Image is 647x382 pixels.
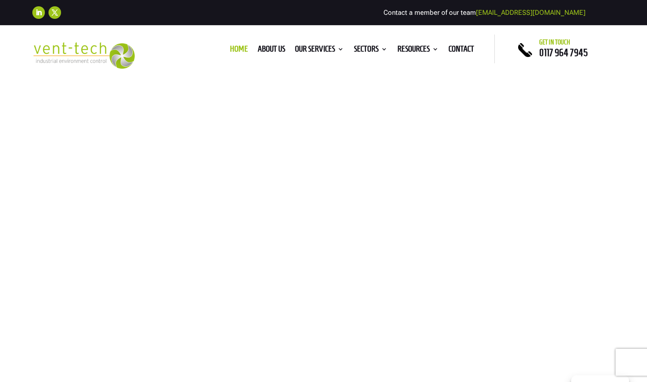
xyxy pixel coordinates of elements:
[539,39,570,46] span: Get in touch
[539,47,588,58] a: 0117 964 7945
[295,46,344,56] a: Our Services
[230,46,248,56] a: Home
[32,6,45,19] a: Follow on LinkedIn
[397,46,439,56] a: Resources
[48,6,61,19] a: Follow on X
[354,46,387,56] a: Sectors
[476,9,585,17] a: [EMAIL_ADDRESS][DOMAIN_NAME]
[383,9,585,17] span: Contact a member of our team
[449,46,474,56] a: Contact
[32,42,135,68] img: 2023-09-27T08_35_16.549ZVENT-TECH---Clear-background
[258,46,285,56] a: About us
